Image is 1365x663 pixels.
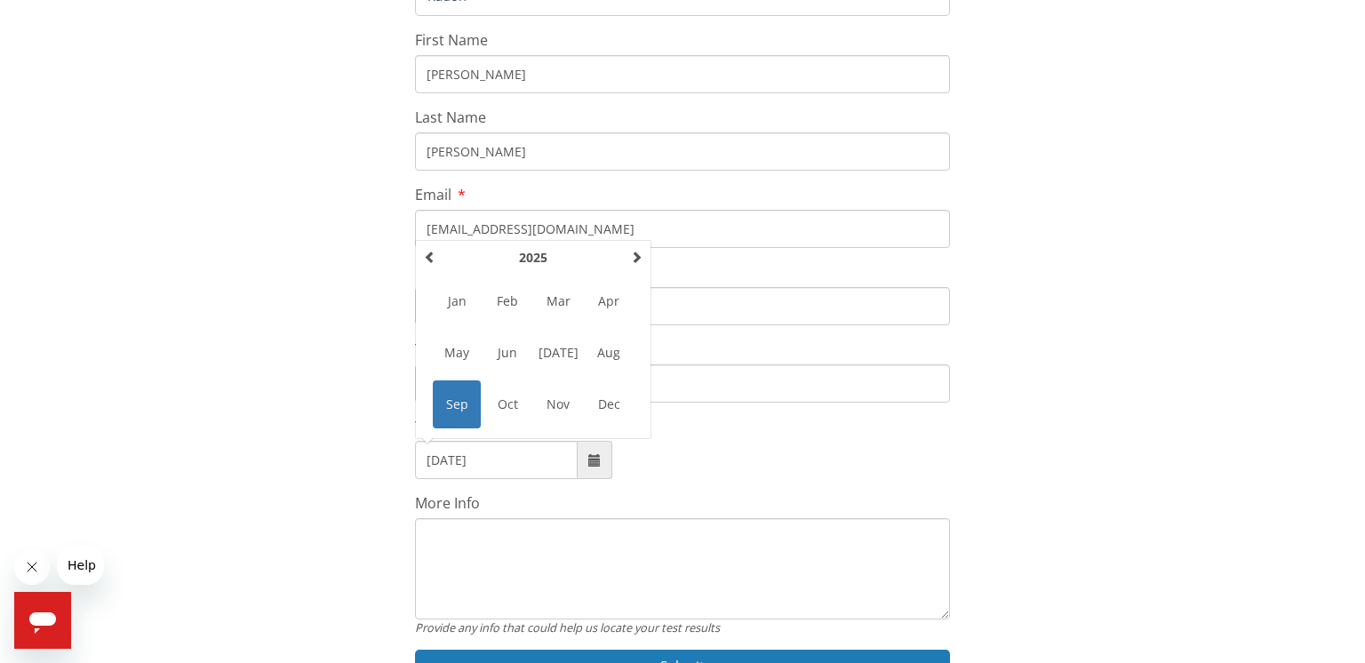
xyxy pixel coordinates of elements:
[415,30,488,50] span: First Name
[415,108,486,127] span: Last Name
[14,549,50,585] iframe: Close message
[415,619,950,635] div: Provide any info that could help us locate your test results
[415,185,451,204] span: Email
[14,592,71,649] iframe: Button to launch messaging window
[433,277,481,325] span: Jan
[585,380,633,428] span: Dec
[534,380,582,428] span: Nov
[433,380,481,428] span: Sep
[585,277,633,325] span: Apr
[483,277,531,325] span: Feb
[415,493,480,513] span: More Info
[534,329,582,377] span: [DATE]
[433,329,481,377] span: May
[585,329,633,377] span: Aug
[424,251,436,263] span: Previous Year
[483,380,531,428] span: Oct
[534,277,582,325] span: Mar
[630,251,643,263] span: Next Year
[57,546,104,585] iframe: Message from company
[483,329,531,377] span: Jun
[441,244,626,271] th: Select Year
